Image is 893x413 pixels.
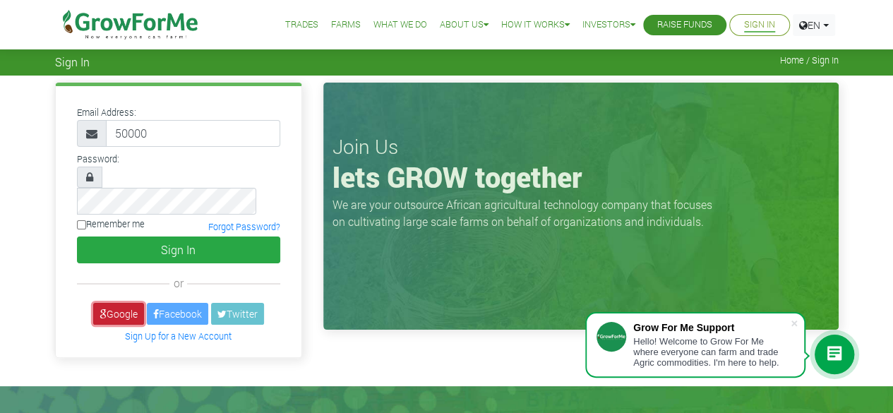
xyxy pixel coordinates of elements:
a: Trades [285,18,318,32]
div: Grow For Me Support [633,322,790,333]
button: Sign In [77,237,280,263]
a: Sign Up for a New Account [125,330,232,342]
input: Email Address [106,120,280,147]
label: Email Address: [77,106,136,119]
h3: Join Us [332,135,829,159]
label: Password: [77,152,119,166]
a: Investors [582,18,635,32]
a: EN [793,14,835,36]
span: Sign In [55,55,90,68]
a: About Us [440,18,489,32]
div: Hello! Welcome to Grow For Me where everyone can farm and trade Agric commodities. I'm here to help. [633,336,790,368]
p: We are your outsource African agricultural technology company that focuses on cultivating large s... [332,196,721,230]
input: Remember me [77,220,86,229]
a: How it Works [501,18,570,32]
a: Sign In [744,18,775,32]
a: Google [93,303,144,325]
span: Home / Sign In [780,55,839,66]
a: Raise Funds [657,18,712,32]
div: or [77,275,280,292]
label: Remember me [77,217,145,231]
a: Forgot Password? [208,221,280,232]
h1: lets GROW together [332,160,829,194]
a: What We Do [373,18,427,32]
a: Farms [331,18,361,32]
